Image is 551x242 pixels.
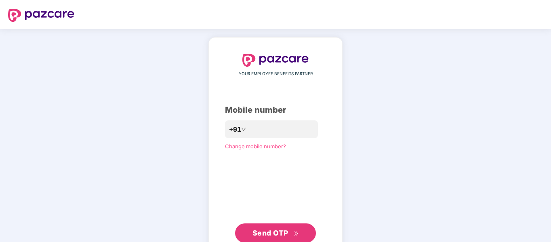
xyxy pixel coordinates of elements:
span: Send OTP [252,229,288,237]
span: down [241,127,246,132]
img: logo [242,54,309,67]
img: logo [8,9,74,22]
a: Change mobile number? [225,143,286,149]
span: +91 [229,124,241,135]
span: YOUR EMPLOYEE BENEFITS PARTNER [239,71,313,77]
div: Mobile number [225,104,326,116]
span: double-right [294,231,299,236]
